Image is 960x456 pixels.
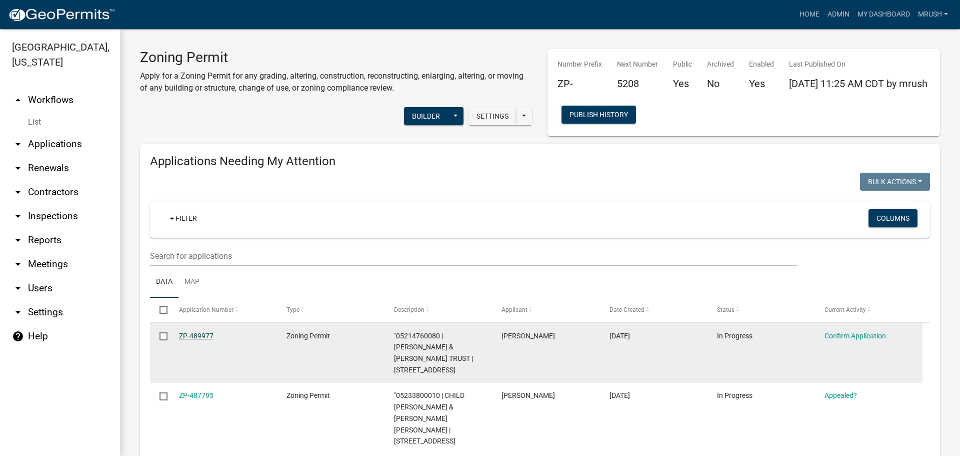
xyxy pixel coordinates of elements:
[150,266,178,298] a: Data
[286,332,330,340] span: Zoning Permit
[277,298,384,322] datatable-header-cell: Type
[169,298,276,322] datatable-header-cell: Application Number
[707,59,734,70] p: Archived
[673,78,692,90] h5: Yes
[162,209,205,227] a: + Filter
[12,186,24,198] i: arrow_drop_down
[824,332,886,340] a: Confirm Application
[12,258,24,270] i: arrow_drop_down
[617,78,658,90] h5: 5208
[609,391,630,399] span: 10/03/2025
[140,70,532,94] p: Apply for a Zoning Permit for any grading, altering, construction, reconstructing, enlarging, alt...
[12,138,24,150] i: arrow_drop_down
[860,173,930,191] button: Bulk Actions
[707,78,734,90] h5: No
[179,332,213,340] a: ZP-489977
[795,5,823,24] a: Home
[599,298,707,322] datatable-header-cell: Date Created
[492,298,599,322] datatable-header-cell: Applicant
[853,5,914,24] a: My Dashboard
[394,306,424,313] span: Description
[824,306,866,313] span: Current Activity
[12,306,24,318] i: arrow_drop_down
[824,391,857,399] a: Appealed?
[914,5,952,24] a: MRush
[789,78,927,90] span: [DATE] 11:25 AM CDT by mrush
[394,332,473,374] span: "05214760080 | EVANS THOMAS & PATRICIA REVOCABLE TRUST | 3814 240TH ST
[707,298,815,322] datatable-header-cell: Status
[178,266,205,298] a: Map
[717,306,734,313] span: Status
[501,391,555,399] span: Alice Child
[617,59,658,70] p: Next Number
[789,59,927,70] p: Last Published On
[609,306,644,313] span: Date Created
[179,306,233,313] span: Application Number
[179,391,213,399] a: ZP-487795
[717,391,752,399] span: In Progress
[150,246,797,266] input: Search for applications
[673,59,692,70] p: Public
[140,49,532,66] h3: Zoning Permit
[557,59,602,70] p: Number Prefix
[286,306,299,313] span: Type
[12,162,24,174] i: arrow_drop_down
[868,209,917,227] button: Columns
[12,234,24,246] i: arrow_drop_down
[749,78,774,90] h5: Yes
[557,78,602,90] h5: ZP-
[12,94,24,106] i: arrow_drop_up
[561,106,636,124] button: Publish History
[501,306,527,313] span: Applicant
[561,112,636,120] wm-modal-confirm: Workflow Publish History
[823,5,853,24] a: Admin
[150,154,930,169] h4: Applications Needing My Attention
[394,391,464,445] span: "05233800010 | CHILD DONALD RAY & ALICE MARIE | 15127 ELM ST
[286,391,330,399] span: Zoning Permit
[12,282,24,294] i: arrow_drop_down
[815,298,922,322] datatable-header-cell: Current Activity
[384,298,492,322] datatable-header-cell: Description
[468,107,516,125] button: Settings
[150,298,169,322] datatable-header-cell: Select
[12,210,24,222] i: arrow_drop_down
[609,332,630,340] span: 10/08/2025
[12,330,24,342] i: help
[717,332,752,340] span: In Progress
[501,332,555,340] span: Aubrey Green
[749,59,774,70] p: Enabled
[404,107,448,125] button: Builder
